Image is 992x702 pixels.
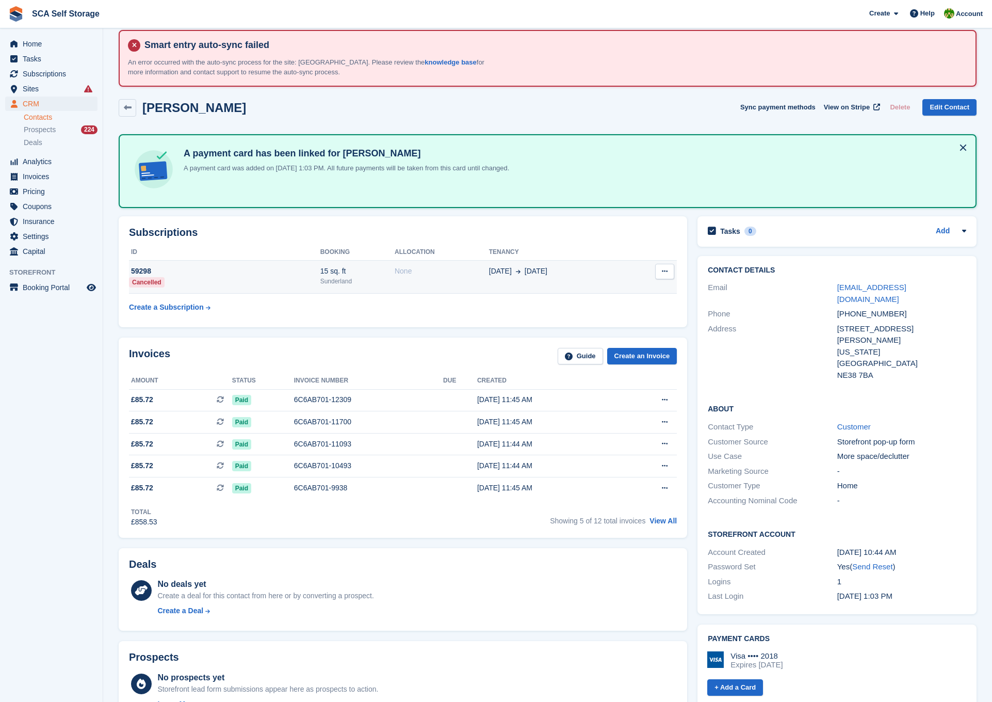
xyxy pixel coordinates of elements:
a: menu [5,184,97,199]
span: Booking Portal [23,280,85,295]
div: Create a deal for this contact from here or by converting a prospect. [157,591,373,601]
div: [GEOGRAPHIC_DATA] [837,358,966,370]
div: Visa •••• 2018 [730,651,783,661]
span: Prospects [24,125,56,135]
span: Create [869,8,890,19]
a: menu [5,82,97,96]
div: Storefront lead form submissions appear here as prospects to action. [157,684,378,695]
a: Create a Deal [157,605,373,616]
div: 6C6AB701-12309 [294,394,443,405]
a: Contacts [24,113,97,122]
div: [STREET_ADDRESS][PERSON_NAME] [837,323,966,346]
h2: Tasks [720,227,740,236]
a: Send Reset [852,562,892,571]
span: Invoices [23,169,85,184]
a: knowledge base [425,58,476,66]
div: - [837,495,966,507]
span: £85.72 [131,439,153,450]
p: An error occurred with the auto-sync process for the site: [GEOGRAPHIC_DATA]. Please review the f... [128,57,489,77]
a: menu [5,280,97,295]
th: Tenancy [489,244,626,261]
span: Paid [232,483,251,493]
a: Deals [24,137,97,148]
span: Paid [232,461,251,471]
button: Delete [886,99,914,116]
span: £85.72 [131,460,153,471]
p: A payment card was added on [DATE] 1:03 PM. All future payments will be taken from this card unti... [180,163,509,173]
a: [EMAIL_ADDRESS][DOMAIN_NAME] [837,283,906,304]
h2: Subscriptions [129,227,677,238]
div: Cancelled [129,277,165,288]
div: Customer Source [708,436,837,448]
div: Customer Type [708,480,837,492]
span: Pricing [23,184,85,199]
div: £858.53 [131,517,157,528]
img: Sam Chapman [944,8,954,19]
div: Last Login [708,591,837,602]
div: 224 [81,125,97,134]
div: [DATE] 11:45 AM [477,483,621,493]
div: Yes [837,561,966,573]
a: Add [936,226,950,237]
div: Phone [708,308,837,320]
a: View on Stripe [820,99,882,116]
th: Amount [129,373,232,389]
span: Help [920,8,935,19]
div: [DATE] 10:44 AM [837,547,966,559]
th: Due [443,373,477,389]
h2: About [708,403,966,413]
span: CRM [23,97,85,111]
a: Prospects 224 [24,124,97,135]
span: Paid [232,439,251,450]
a: menu [5,199,97,214]
span: Sites [23,82,85,96]
span: £85.72 [131,417,153,427]
div: Total [131,507,157,517]
div: Contact Type [708,421,837,433]
div: [DATE] 11:45 AM [477,394,621,405]
span: £85.72 [131,394,153,405]
span: View on Stripe [824,102,870,113]
span: [DATE] [489,266,512,277]
th: ID [129,244,320,261]
div: Use Case [708,451,837,462]
a: menu [5,244,97,259]
a: Create an Invoice [607,348,677,365]
div: Address [708,323,837,381]
a: Edit Contact [922,99,977,116]
div: - [837,466,966,477]
th: Allocation [395,244,489,261]
div: 6C6AB701-9938 [294,483,443,493]
span: Settings [23,229,85,244]
span: Analytics [23,154,85,169]
span: Capital [23,244,85,259]
div: [DATE] 11:44 AM [477,439,621,450]
span: Insurance [23,214,85,229]
div: Create a Subscription [129,302,204,313]
img: Visa Logo [707,651,724,668]
a: menu [5,97,97,111]
span: £85.72 [131,483,153,493]
a: Preview store [85,281,97,294]
span: Storefront [9,267,103,278]
div: Accounting Nominal Code [708,495,837,507]
a: Guide [558,348,603,365]
div: 1 [837,576,966,588]
div: 15 sq. ft [320,266,395,277]
th: Invoice number [294,373,443,389]
a: menu [5,169,97,184]
a: menu [5,229,97,244]
h4: A payment card has been linked for [PERSON_NAME] [180,148,509,159]
div: 6C6AB701-11700 [294,417,443,427]
div: 6C6AB701-11093 [294,439,443,450]
h4: Smart entry auto-sync failed [140,39,967,51]
a: + Add a Card [707,679,763,696]
th: Created [477,373,621,389]
span: Tasks [23,52,85,66]
h2: Prospects [129,651,179,663]
span: Coupons [23,199,85,214]
h2: Invoices [129,348,170,365]
div: [DATE] 11:44 AM [477,460,621,471]
a: menu [5,37,97,51]
div: Home [837,480,966,492]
